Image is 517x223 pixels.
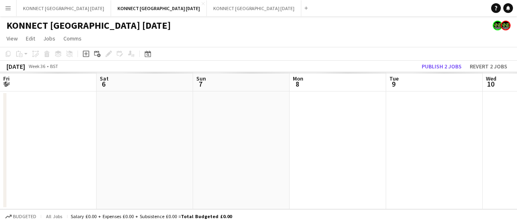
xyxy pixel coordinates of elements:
div: [DATE] [6,62,25,70]
span: 9 [388,79,399,89]
div: BST [50,63,58,69]
div: Salary £0.00 + Expenses £0.00 + Subsistence £0.00 = [71,213,232,219]
app-user-avatar: Konnect 24hr EMERGENCY NR* [493,21,502,30]
span: Comms [63,35,82,42]
button: KONNECT [GEOGRAPHIC_DATA] [DATE] [111,0,207,16]
span: Edit [26,35,35,42]
span: Fri [3,75,10,82]
button: KONNECT [GEOGRAPHIC_DATA] [DATE] [207,0,301,16]
span: Total Budgeted £0.00 [181,213,232,219]
a: Edit [23,33,38,44]
span: Mon [293,75,303,82]
span: Sun [196,75,206,82]
span: Wed [486,75,496,82]
button: Publish 2 jobs [418,61,465,72]
span: View [6,35,18,42]
button: Revert 2 jobs [467,61,511,72]
span: Budgeted [13,214,36,219]
span: 8 [292,79,303,89]
span: 6 [99,79,109,89]
span: Tue [389,75,399,82]
button: KONNECT [GEOGRAPHIC_DATA] [DATE] [17,0,111,16]
span: All jobs [44,213,64,219]
span: 5 [2,79,10,89]
a: Jobs [40,33,59,44]
span: Sat [100,75,109,82]
span: Jobs [43,35,55,42]
a: View [3,33,21,44]
span: Week 36 [27,63,47,69]
span: 10 [485,79,496,89]
span: 7 [195,79,206,89]
button: Budgeted [4,212,38,221]
app-user-avatar: Konnect 24hr EMERGENCY NR* [501,21,511,30]
a: Comms [60,33,85,44]
h1: KONNECT [GEOGRAPHIC_DATA] [DATE] [6,19,171,32]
